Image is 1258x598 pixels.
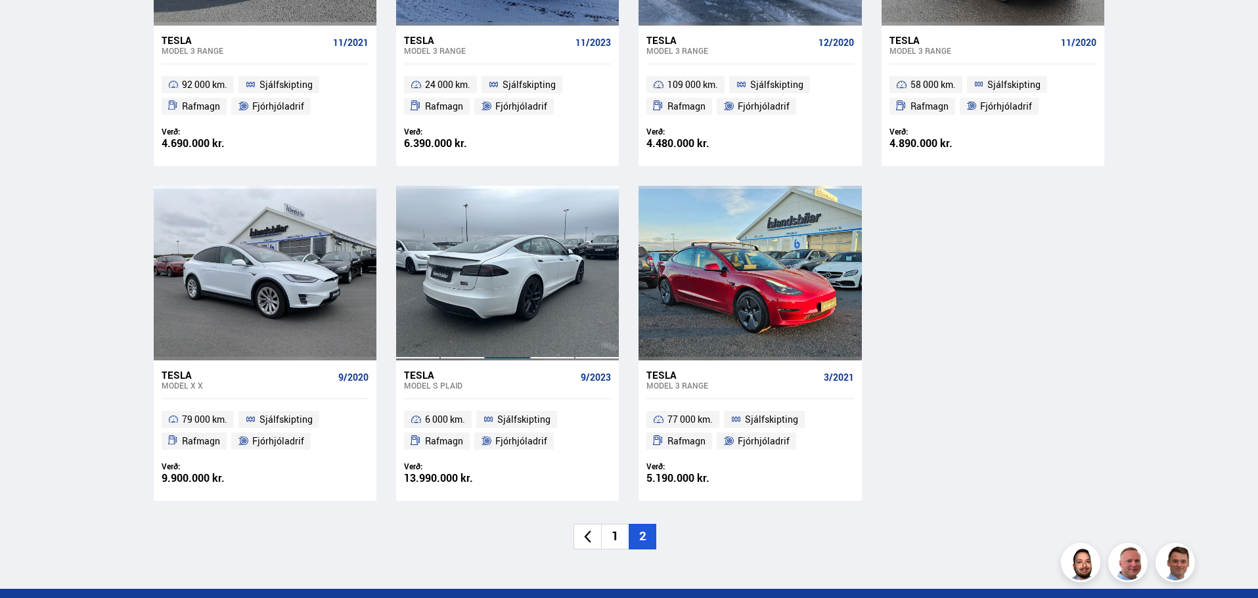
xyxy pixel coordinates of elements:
[495,98,547,114] span: Fjórhjóladrif
[425,433,463,449] span: Rafmagn
[162,34,328,46] div: Tesla
[404,369,575,381] div: Tesla
[396,26,619,166] a: Tesla Model 3 RANGE 11/2023 24 000 km. Sjálfskipting Rafmagn Fjórhjóladrif Verð: 6.390.000 kr.
[404,461,508,471] div: Verð:
[333,37,369,48] span: 11/2021
[987,77,1041,93] span: Sjálfskipting
[162,138,265,149] div: 4.690.000 kr.
[575,37,611,48] span: 11/2023
[503,77,556,93] span: Sjálfskipting
[581,372,611,383] span: 9/2023
[425,77,470,93] span: 24 000 km.
[252,98,304,114] span: Fjórhjóladrif
[182,98,220,114] span: Rafmagn
[162,127,265,137] div: Verð:
[154,26,376,166] a: Tesla Model 3 RANGE 11/2021 92 000 km. Sjálfskipting Rafmagn Fjórhjóladrif Verð: 4.690.000 kr.
[639,26,861,166] a: Tesla Model 3 RANGE 12/2020 109 000 km. Sjálfskipting Rafmagn Fjórhjóladrif Verð: 4.480.000 kr.
[162,473,265,484] div: 9.900.000 kr.
[182,77,227,93] span: 92 000 km.
[639,360,861,501] a: Tesla Model 3 RANGE 3/2021 77 000 km. Sjálfskipting Rafmagn Fjórhjóladrif Verð: 5.190.000 kr.
[495,433,547,449] span: Fjórhjóladrif
[738,433,790,449] span: Fjórhjóladrif
[629,524,656,549] li: 2
[162,461,265,471] div: Verð:
[889,138,993,149] div: 4.890.000 kr.
[162,46,328,55] div: Model 3 RANGE
[396,360,619,501] a: Tesla Model S PLAID 9/2023 6 000 km. Sjálfskipting Rafmagn Fjórhjóladrif Verð: 13.990.000 kr.
[425,412,465,427] span: 6 000 km.
[745,412,798,427] span: Sjálfskipting
[154,360,376,501] a: Tesla Model X X 9/2020 79 000 km. Sjálfskipting Rafmagn Fjórhjóladrif Verð: 9.900.000 kr.
[162,369,333,381] div: Tesla
[1061,37,1096,48] span: 11/2020
[601,524,629,549] li: 1
[425,98,463,114] span: Rafmagn
[259,77,313,93] span: Sjálfskipting
[404,473,508,484] div: 13.990.000 kr.
[404,381,575,390] div: Model S PLAID
[738,98,790,114] span: Fjórhjóladrif
[404,34,570,46] div: Tesla
[910,77,956,93] span: 58 000 km.
[646,369,818,381] div: Tesla
[646,46,813,55] div: Model 3 RANGE
[338,372,369,383] span: 9/2020
[404,46,570,55] div: Model 3 RANGE
[646,127,750,137] div: Verð:
[824,372,854,383] span: 3/2021
[980,98,1032,114] span: Fjórhjóladrif
[182,412,227,427] span: 79 000 km.
[404,127,508,137] div: Verð:
[889,127,993,137] div: Verð:
[646,381,818,390] div: Model 3 RANGE
[1063,545,1102,584] img: nhp88E3Fdnt1Opn2.png
[497,412,550,427] span: Sjálfskipting
[646,34,813,46] div: Tesla
[910,98,949,114] span: Rafmagn
[259,412,313,427] span: Sjálfskipting
[667,433,706,449] span: Rafmagn
[889,34,1056,46] div: Tesla
[162,381,333,390] div: Model X X
[646,138,750,149] div: 4.480.000 kr.
[750,77,803,93] span: Sjálfskipting
[667,412,713,427] span: 77 000 km.
[889,46,1056,55] div: Model 3 RANGE
[404,138,508,149] div: 6.390.000 kr.
[1110,545,1150,584] img: siFngHWaQ9KaOqBr.png
[667,98,706,114] span: Rafmagn
[252,433,304,449] span: Fjórhjóladrif
[646,473,750,484] div: 5.190.000 kr.
[1157,545,1197,584] img: FbJEzSuNWCJXmdc-.webp
[646,461,750,471] div: Verð:
[182,433,220,449] span: Rafmagn
[882,26,1104,166] a: Tesla Model 3 RANGE 11/2020 58 000 km. Sjálfskipting Rafmagn Fjórhjóladrif Verð: 4.890.000 kr.
[819,37,854,48] span: 12/2020
[667,77,718,93] span: 109 000 km.
[11,5,50,45] button: Opna LiveChat spjallviðmót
